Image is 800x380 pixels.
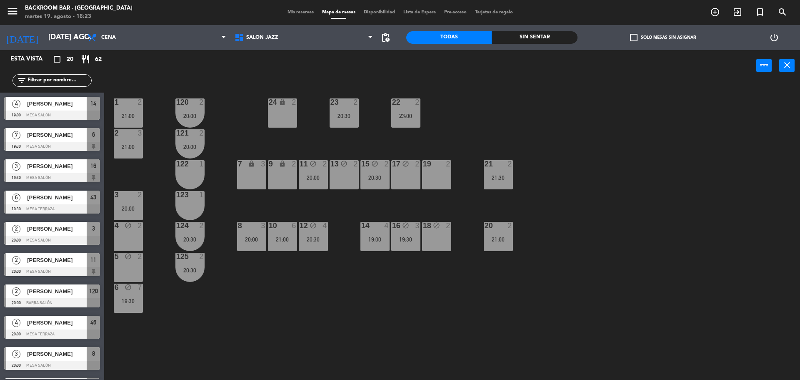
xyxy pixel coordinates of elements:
[268,237,297,242] div: 21:00
[12,100,20,108] span: 4
[176,98,177,106] div: 120
[630,34,696,41] label: Solo mesas sin asignar
[114,144,143,150] div: 21:00
[12,319,20,327] span: 4
[292,222,297,229] div: 6
[392,222,392,229] div: 16
[392,98,392,106] div: 22
[27,318,87,327] span: [PERSON_NAME]
[779,59,795,72] button: close
[25,4,132,13] div: Backroom Bar - [GEOGRAPHIC_DATA]
[175,237,205,242] div: 20:30
[114,113,143,119] div: 21:00
[101,35,116,40] span: Cena
[322,160,327,168] div: 2
[384,160,389,168] div: 2
[261,160,266,168] div: 3
[95,55,102,64] span: 62
[4,54,60,64] div: Esta vista
[125,222,132,229] i: block
[90,317,96,327] span: 46
[27,287,87,296] span: [PERSON_NAME]
[67,55,73,64] span: 20
[299,175,328,181] div: 20:00
[318,10,360,15] span: Mapa de mesas
[402,222,409,229] i: block
[380,33,390,43] span: pending_actions
[27,162,87,171] span: [PERSON_NAME]
[137,284,142,291] div: 7
[399,10,440,15] span: Lista de Espera
[710,7,720,17] i: add_circle_outline
[299,237,328,242] div: 20:30
[176,191,177,199] div: 123
[440,10,471,15] span: Pre-acceso
[92,130,95,140] span: 6
[732,7,742,17] i: exit_to_app
[6,5,19,20] button: menu
[330,113,359,119] div: 20:30
[360,10,399,15] span: Disponibilidad
[176,160,177,168] div: 122
[199,253,204,260] div: 2
[402,160,409,167] i: block
[353,98,358,106] div: 2
[769,33,779,43] i: power_settings_new
[199,98,204,106] div: 2
[90,255,96,265] span: 11
[27,76,91,85] input: Filtrar por nombre...
[360,175,390,181] div: 20:30
[199,191,204,199] div: 1
[199,160,204,168] div: 1
[759,60,769,70] i: power_input
[92,224,95,234] span: 3
[782,60,792,70] i: close
[89,286,98,296] span: 120
[507,160,512,168] div: 2
[137,98,142,106] div: 2
[175,267,205,273] div: 20:30
[27,99,87,108] span: [PERSON_NAME]
[90,161,96,171] span: 16
[446,222,451,229] div: 2
[492,31,577,44] div: Sin sentar
[360,237,390,242] div: 19:00
[237,237,266,242] div: 20:00
[261,222,266,229] div: 3
[114,298,143,304] div: 19:30
[471,10,517,15] span: Tarjetas de regalo
[137,222,142,229] div: 2
[446,160,451,168] div: 2
[415,160,420,168] div: 2
[433,222,440,229] i: block
[322,222,327,229] div: 4
[6,5,19,18] i: menu
[52,54,62,64] i: crop_square
[92,349,95,359] span: 8
[176,253,177,260] div: 125
[12,287,20,296] span: 2
[384,222,389,229] div: 4
[777,7,787,17] i: search
[80,54,90,64] i: restaurant
[361,160,362,168] div: 15
[371,160,378,167] i: block
[507,222,512,229] div: 2
[292,160,297,168] div: 2
[756,59,772,72] button: power_input
[125,253,132,260] i: block
[114,206,143,211] div: 20:00
[125,284,132,291] i: block
[248,160,255,167] i: lock
[484,175,513,181] div: 21:30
